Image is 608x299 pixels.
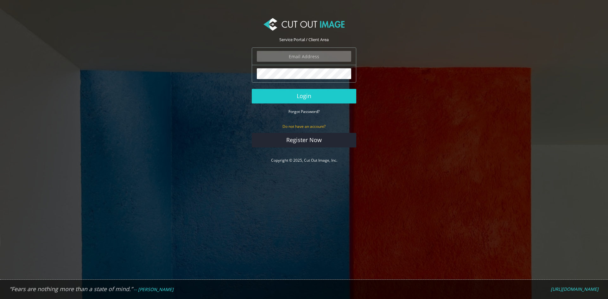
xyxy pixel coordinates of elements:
[257,51,351,62] input: Email Address
[252,133,356,147] a: Register Now
[279,37,329,42] span: Service Portal / Client Area
[282,124,326,129] small: Do not have an account?
[134,286,174,292] em: -- [PERSON_NAME]
[271,158,337,163] a: Copyright © 2025, Cut Out Image, Inc.
[551,286,598,292] em: [URL][DOMAIN_NAME]
[263,18,345,31] img: Cut Out Image
[288,109,320,114] a: Forgot Password?
[9,285,133,293] em: “Fears are nothing more than a state of mind.”
[551,286,598,292] a: [URL][DOMAIN_NAME]
[252,89,356,103] button: Login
